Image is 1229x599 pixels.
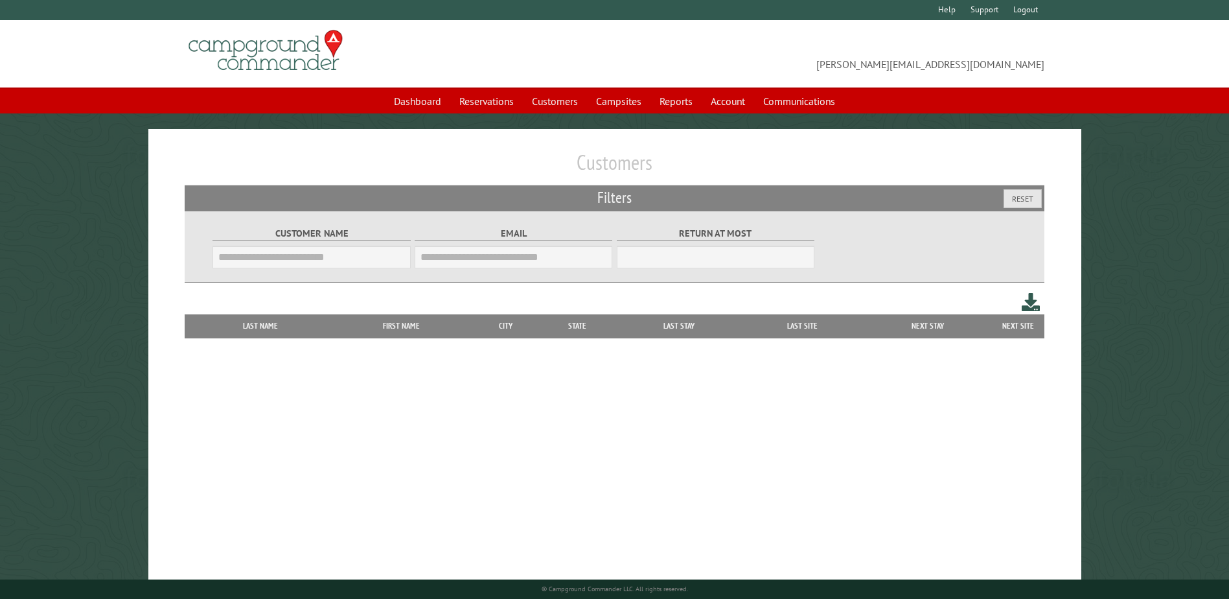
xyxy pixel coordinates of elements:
a: Download this customer list (.csv) [1022,290,1040,314]
label: Customer Name [212,226,410,241]
a: Dashboard [386,89,449,113]
th: Last Stay [617,314,742,338]
h1: Customers [185,150,1044,185]
label: Return at most [617,226,814,241]
th: Last Site [741,314,863,338]
a: Campsites [588,89,649,113]
th: State [538,314,617,338]
th: City [474,314,538,338]
h2: Filters [185,185,1044,210]
a: Customers [524,89,586,113]
a: Reports [652,89,700,113]
a: Communications [755,89,843,113]
label: Email [415,226,612,241]
th: First Name [329,314,474,338]
a: Reservations [452,89,522,113]
th: Next Stay [864,314,993,338]
th: Next Site [993,314,1044,338]
th: Last Name [191,314,329,338]
small: © Campground Commander LLC. All rights reserved. [542,585,688,593]
span: [PERSON_NAME][EMAIL_ADDRESS][DOMAIN_NAME] [615,36,1044,72]
img: Campground Commander [185,25,347,76]
a: Account [703,89,753,113]
button: Reset [1004,189,1042,208]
